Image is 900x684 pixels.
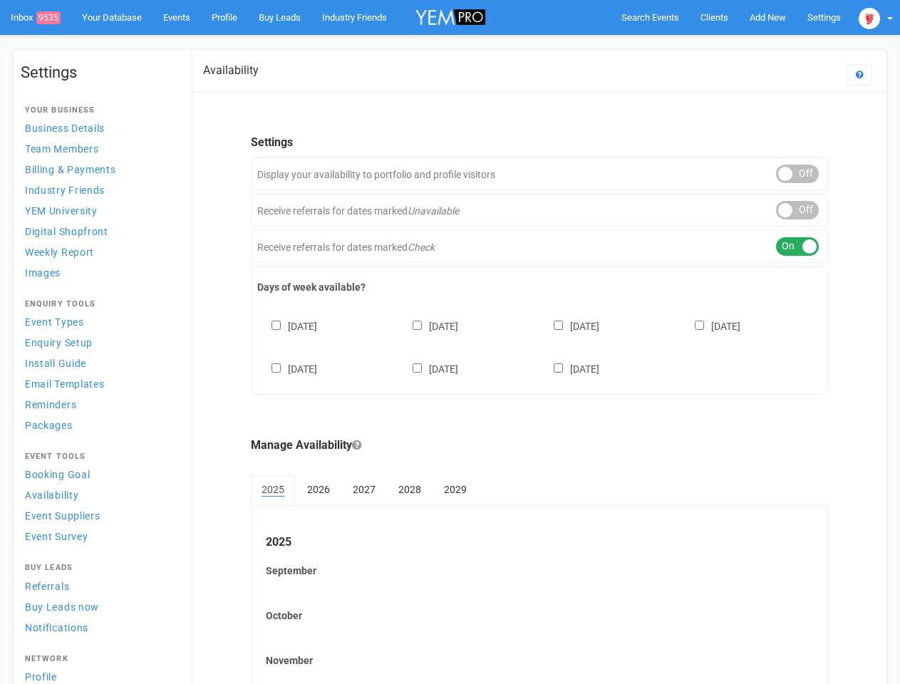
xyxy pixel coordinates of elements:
label: September [266,564,813,578]
a: 2029 [433,475,477,504]
input: [DATE] [413,363,422,373]
span: Images [25,267,61,279]
span: Weekly Report [25,247,94,258]
label: Days of week available? [257,280,822,294]
div: Receive referrals for dates marked [251,230,828,263]
a: Packages [21,415,177,435]
span: Digital Shopfront [25,226,108,237]
span: Search Events [621,12,679,23]
label: [DATE] [681,318,740,333]
img: open-uri20250107-2-1pbi2ie [859,8,880,29]
span: Reminders [25,399,76,410]
a: Notifications [21,618,177,637]
span: Packages [25,420,73,431]
a: Billing & Payments [21,160,177,179]
label: [DATE] [539,361,599,376]
a: Booking Goal [21,465,177,484]
a: Event Types [21,312,177,331]
legend: Manage Availability [251,437,828,454]
label: [DATE] [398,361,458,376]
input: [DATE] [554,363,563,373]
label: [DATE] [398,318,458,333]
h4: Your Business [25,106,173,115]
a: Event Suppliers [21,506,177,525]
span: Clients [700,12,728,23]
h4: Buy Leads [25,564,173,572]
a: Availability [21,485,177,504]
em: Check [408,242,435,253]
a: Email Templates [21,374,177,393]
a: Reminders [21,395,177,414]
input: [DATE] [695,321,704,330]
span: Add New [750,12,786,23]
a: Images [21,263,177,282]
a: Weekly Report [21,242,177,261]
a: 2027 [342,475,386,504]
span: Notifications [25,622,88,633]
span: YEM University [25,205,98,217]
div: Receive referrals for dates marked [251,194,828,227]
a: Business Details [21,118,177,138]
h4: Event Tools [25,452,173,461]
label: October [266,608,813,623]
span: Business Details [25,123,105,134]
a: Team Members [21,139,177,158]
input: [DATE] [554,321,563,330]
span: Install Guide [25,358,86,369]
a: Install Guide [21,353,177,373]
span: Event Suppliers [25,510,100,522]
a: 2028 [388,475,432,504]
label: November [266,653,813,668]
input: [DATE] [413,321,422,330]
a: Enquiry Setup [21,333,177,352]
label: [DATE] [257,318,317,333]
legend: Settings [251,135,828,151]
a: 2025 [251,475,295,505]
input: [DATE] [271,363,281,373]
span: Team Members [25,143,98,155]
h4: Enquiry Tools [25,300,173,309]
span: Availability [25,489,78,501]
a: Digital Shopfront [21,222,177,241]
span: 9535 [36,11,61,24]
em: Unavailable [408,205,459,217]
a: Event Survey [21,527,177,546]
a: Industry Friends [21,180,177,199]
h2: Availability [203,64,259,77]
span: Booking Goal [25,469,90,480]
a: Buy Leads now [21,597,177,616]
label: [DATE] [257,361,317,376]
a: 2026 [296,475,341,504]
legend: 2025 [266,534,813,551]
span: Enquiry Setup [25,337,93,348]
h4: Network [25,655,173,663]
input: [DATE] [271,321,281,330]
span: Event Types [25,316,84,328]
a: Referrals [21,576,177,596]
div: Display your availability to portfolio and profile visitors [251,157,828,190]
span: Email Templates [25,378,105,390]
span: Event Survey [25,531,88,542]
a: YEM University [21,201,177,220]
span: Billing & Payments [25,164,116,175]
label: [DATE] [539,318,599,333]
h1: Settings [21,64,177,81]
